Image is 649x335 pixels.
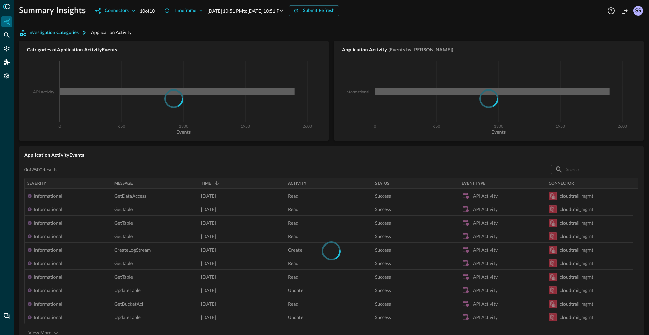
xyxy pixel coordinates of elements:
button: Connectors [91,5,140,16]
div: Chat [1,311,12,321]
button: Submit Refresh [289,5,339,16]
h5: (Events by [PERSON_NAME]) [388,46,453,53]
div: Federated Search [1,30,12,41]
span: Application Activity [91,29,132,35]
button: Timeframe [160,5,207,16]
button: Investigation Categories [19,27,91,38]
div: Addons [2,57,13,68]
h5: Application Activity Events [24,152,638,158]
div: Connectors [105,7,129,15]
h5: Application Activity [342,46,387,53]
h1: Summary Insights [19,5,86,16]
div: Settings [1,70,12,81]
div: Submit Refresh [303,7,335,15]
p: 0 of 2500 Results [24,166,57,173]
div: Summary Insights [1,16,12,27]
div: Connectors [1,43,12,54]
div: Timeframe [174,7,196,15]
button: Help [606,5,617,16]
div: SS [633,6,643,16]
input: Search [566,163,623,176]
p: [DATE] 10:51 PM to [DATE] 10:51 PM [207,7,284,15]
button: Logout [619,5,630,16]
h5: Categories of Application Activity Events [27,46,323,53]
p: 10 of 10 [140,7,155,15]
